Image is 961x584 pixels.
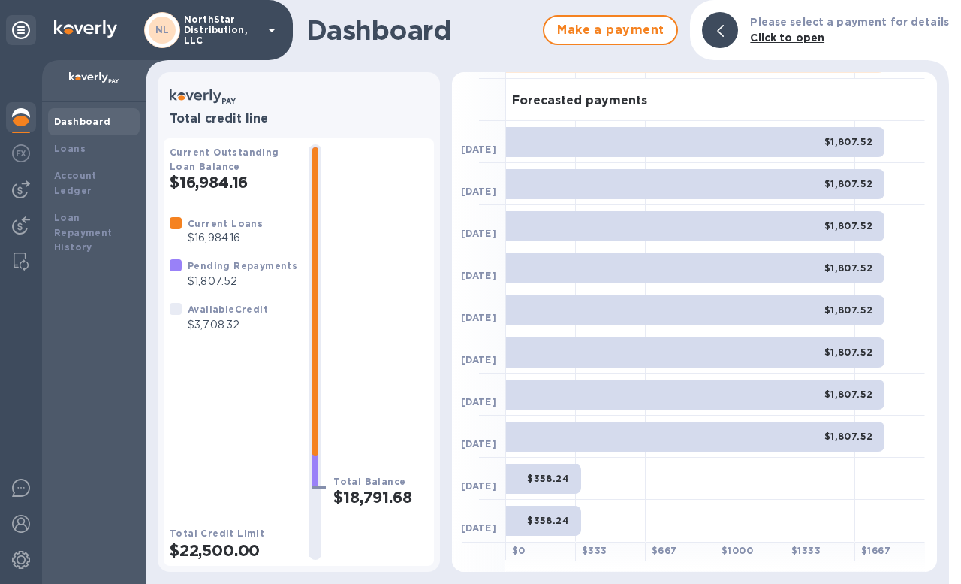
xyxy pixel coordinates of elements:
[824,220,873,231] b: $1,807.52
[824,431,873,442] b: $1,807.52
[461,522,496,534] b: [DATE]
[306,14,535,46] h1: Dashboard
[188,317,268,333] p: $3,708.32
[461,480,496,492] b: [DATE]
[188,260,297,271] b: Pending Repayments
[54,20,117,38] img: Logo
[461,186,496,197] b: [DATE]
[461,438,496,449] b: [DATE]
[861,545,890,556] b: $ 1667
[170,147,279,172] b: Current Outstanding Loan Balance
[461,312,496,323] b: [DATE]
[461,270,496,281] b: [DATE]
[170,528,264,539] b: Total Credit Limit
[188,304,268,315] b: Available Credit
[824,304,873,316] b: $1,807.52
[188,218,263,229] b: Current Loans
[54,212,113,253] b: Loan Repayment History
[333,476,405,487] b: Total Balance
[6,15,36,45] div: Unpin categories
[461,228,496,239] b: [DATE]
[824,346,873,358] b: $1,807.52
[461,354,496,365] b: [DATE]
[527,515,569,526] b: $358.24
[188,274,297,289] p: $1,807.52
[170,173,297,192] h2: $16,984.16
[652,545,677,556] b: $ 667
[170,112,428,126] h3: Total credit line
[333,488,428,507] h2: $18,791.68
[824,136,873,147] b: $1,807.52
[824,262,873,274] b: $1,807.52
[155,24,170,35] b: NL
[54,143,86,154] b: Loans
[188,230,263,246] p: $16,984.16
[461,396,496,407] b: [DATE]
[582,545,607,556] b: $ 333
[791,545,821,556] b: $ 1333
[527,473,569,484] b: $358.24
[824,389,873,400] b: $1,807.52
[54,116,111,127] b: Dashboard
[722,545,753,556] b: $ 1000
[184,14,259,46] p: NorthStar Distribution, LLC
[461,144,496,155] b: [DATE]
[512,545,526,556] b: $ 0
[170,541,297,560] h2: $22,500.00
[512,94,647,108] h3: Forecasted payments
[543,15,678,45] button: Make a payment
[824,178,873,189] b: $1,807.52
[750,32,824,44] b: Click to open
[54,170,97,196] b: Account Ledger
[750,16,949,28] b: Please select a payment for details
[556,21,664,39] span: Make a payment
[12,144,30,162] img: Foreign exchange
